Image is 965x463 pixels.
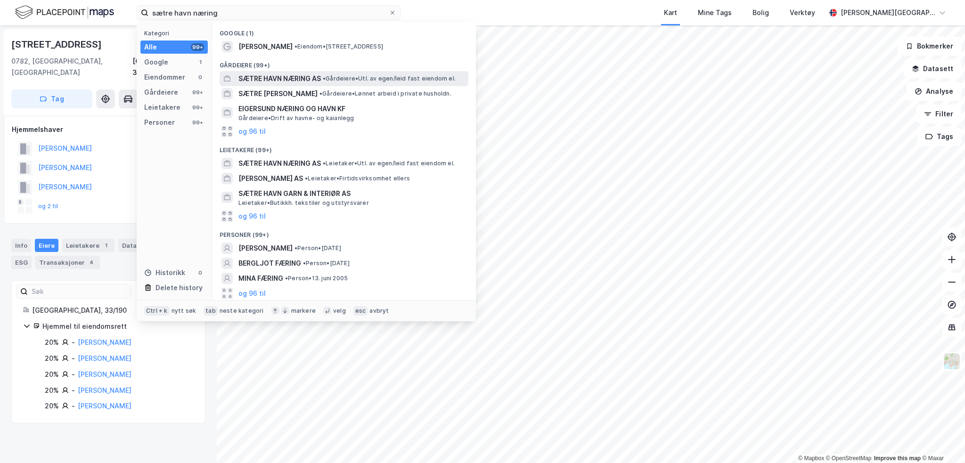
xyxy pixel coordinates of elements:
button: Analyse [907,82,961,101]
a: [PERSON_NAME] [78,386,131,394]
span: SÆTRE HAVN GARN & INTERIØR AS [238,188,465,199]
div: Historikk [144,267,185,278]
div: 99+ [191,104,204,111]
div: Google (1) [212,22,476,39]
div: [PERSON_NAME][GEOGRAPHIC_DATA] [841,7,935,18]
a: [PERSON_NAME] [78,354,131,362]
div: neste kategori [220,307,264,315]
button: Tags [917,127,961,146]
span: BERGLJOT FÆRING [238,258,301,269]
span: Gårdeiere • Utl. av egen/leid fast eiendom el. [323,75,456,82]
a: [PERSON_NAME] [78,370,131,378]
span: SÆTRE HAVN NÆRING AS [238,73,321,84]
span: [PERSON_NAME] AS [238,173,303,184]
span: Person • [DATE] [303,260,350,267]
a: Mapbox [798,455,824,462]
div: 20% [45,337,59,348]
div: 99+ [191,43,204,51]
div: 99+ [191,89,204,96]
div: Ctrl + k [144,306,170,316]
button: Tag [11,89,92,108]
div: - [72,369,75,380]
span: Leietaker • Firtidsvirksomhet ellers [305,175,410,182]
span: Person • [DATE] [294,244,341,252]
div: 20% [45,385,59,396]
div: 0782, [GEOGRAPHIC_DATA], [GEOGRAPHIC_DATA] [11,56,132,78]
span: SÆTRE [PERSON_NAME] [238,88,318,99]
div: Verktøy [790,7,815,18]
button: Filter [916,105,961,123]
button: og 96 til [238,288,266,299]
div: 4 [87,258,96,267]
span: Leietaker • Butikkh. tekstiler og utstyrsvarer [238,199,369,207]
div: Kontrollprogram for chat [918,418,965,463]
div: tab [204,306,218,316]
span: • [323,75,326,82]
div: Bolig [752,7,769,18]
div: Leietakere [62,239,114,252]
div: 20% [45,400,59,412]
span: MINA FÆRING [238,273,283,284]
button: og 96 til [238,211,266,222]
span: EIGERSUND NÆRING OG HAVN KF [238,103,465,114]
span: • [294,43,297,50]
a: OpenStreetMap [826,455,872,462]
div: Eiere [35,239,58,252]
div: - [72,353,75,364]
div: Datasett [118,239,154,252]
span: [PERSON_NAME] [238,243,293,254]
iframe: Chat Widget [918,418,965,463]
span: [PERSON_NAME] [238,41,293,52]
div: 0 [196,73,204,81]
span: Gårdeiere • Lønnet arbeid i private husholdn. [319,90,451,97]
input: Søk på adresse, matrikkel, gårdeiere, leietakere eller personer [148,6,389,20]
img: Z [943,352,961,370]
span: • [323,160,326,167]
button: og 96 til [238,126,266,137]
span: • [319,90,322,97]
a: [PERSON_NAME] [78,338,131,346]
div: 1 [101,241,111,250]
div: 1 [196,58,204,66]
div: Leietakere (99+) [212,139,476,156]
div: velg [333,307,346,315]
span: Leietaker • Utl. av egen/leid fast eiendom el. [323,160,455,167]
span: Eiendom • [STREET_ADDRESS] [294,43,383,50]
div: 20% [45,369,59,380]
span: • [303,260,306,267]
span: • [305,175,308,182]
div: Delete history [155,282,203,293]
a: [PERSON_NAME] [78,402,131,410]
div: 99+ [191,119,204,126]
div: Transaksjoner [35,256,100,269]
span: SÆTRE HAVN NÆRING AS [238,158,321,169]
div: 20% [45,353,59,364]
div: Gårdeiere (99+) [212,54,476,71]
div: Info [11,239,31,252]
div: 0 [196,269,204,276]
div: markere [291,307,316,315]
div: Hjemmelshaver [12,124,205,135]
span: Gårdeiere • Drift av havne- og kaianlegg [238,114,354,122]
div: ESG [11,256,32,269]
div: Kategori [144,30,208,37]
div: nytt søk [172,307,196,315]
a: Improve this map [874,455,921,462]
div: avbryt [369,307,389,315]
div: [STREET_ADDRESS] [11,37,104,52]
div: Google [144,57,168,68]
button: Bokmerker [898,37,961,56]
span: • [294,244,297,252]
div: [GEOGRAPHIC_DATA], 33/190 [32,305,194,316]
div: - [72,400,75,412]
div: Hjemmel til eiendomsrett [42,321,194,332]
div: - [72,337,75,348]
span: Person • 13. juni 2005 [285,275,348,282]
div: esc [353,306,368,316]
div: Leietakere [144,102,180,113]
div: Alle [144,41,157,53]
div: Eiendommer [144,72,185,83]
div: Kart [664,7,677,18]
div: - [72,385,75,396]
div: Gårdeiere [144,87,178,98]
